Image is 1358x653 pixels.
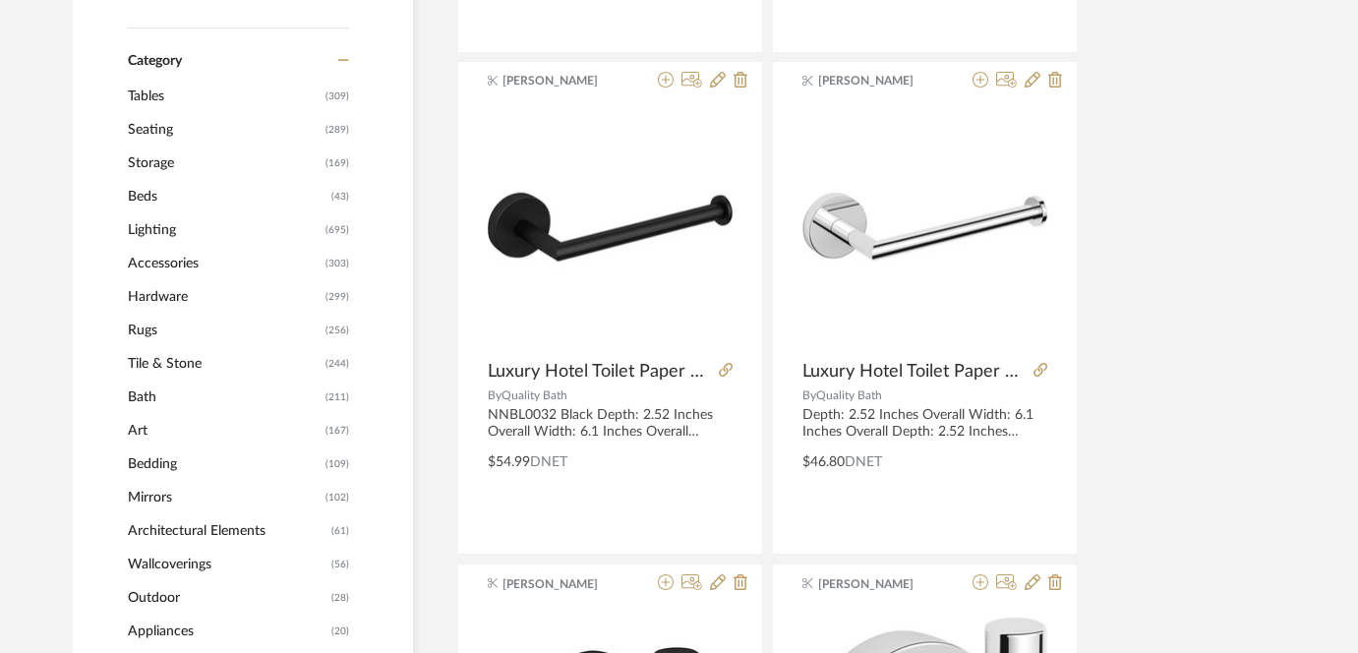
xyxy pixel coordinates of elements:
span: (169) [325,148,349,179]
div: NNBL0032 Black Depth: 2.52 Inches Overall Width: 6.1 Inches Overall Depth: 2.52 Inches Overall He... [488,407,733,441]
span: DNET [845,455,882,469]
span: (61) [331,515,349,547]
span: Quality Bath [816,389,882,401]
span: Mirrors [128,481,321,514]
span: Bath [128,381,321,414]
span: [PERSON_NAME] [502,72,626,89]
span: Appliances [128,615,326,648]
span: Lighting [128,213,321,247]
span: Category [128,53,182,70]
span: Art [128,414,321,447]
span: Wallcoverings [128,548,326,581]
span: $46.80 [802,455,845,469]
span: (20) [331,616,349,647]
span: Storage [128,147,321,180]
span: (244) [325,348,349,380]
span: (303) [325,248,349,279]
span: (256) [325,315,349,346]
img: Luxury Hotel Toilet Paper Holder Black [488,104,733,349]
span: Beds [128,180,326,213]
span: (167) [325,415,349,446]
span: (43) [331,181,349,212]
span: Seating [128,113,321,147]
span: Architectural Elements [128,514,326,548]
span: (309) [325,81,349,112]
span: (28) [331,582,349,614]
span: (109) [325,448,349,480]
span: (299) [325,281,349,313]
span: By [802,389,816,401]
span: Quality Bath [502,389,567,401]
span: (211) [325,382,349,413]
span: $54.99 [488,455,530,469]
img: Luxury Hotel Toilet Paper Holder Chrome [802,104,1047,349]
span: DNET [530,455,567,469]
div: Depth: 2.52 Inches Overall Width: 6.1 Inches Overall Depth: 2.52 Inches Overall Height: 1.73 Inch... [802,407,1047,441]
span: Rugs [128,314,321,347]
span: (289) [325,114,349,146]
span: Tile & Stone [128,347,321,381]
span: (56) [331,549,349,580]
span: Outdoor [128,581,326,615]
span: [PERSON_NAME] [502,575,626,593]
span: Bedding [128,447,321,481]
span: Tables [128,80,321,113]
span: Luxury Hotel Toilet Paper Holder Chrome [802,361,1026,383]
span: By [488,389,502,401]
span: Luxury Hotel Toilet Paper Holder Black [488,361,711,383]
span: Accessories [128,247,321,280]
span: [PERSON_NAME] [818,72,942,89]
span: (102) [325,482,349,513]
span: [PERSON_NAME] [818,575,942,593]
span: Hardware [128,280,321,314]
span: (695) [325,214,349,246]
